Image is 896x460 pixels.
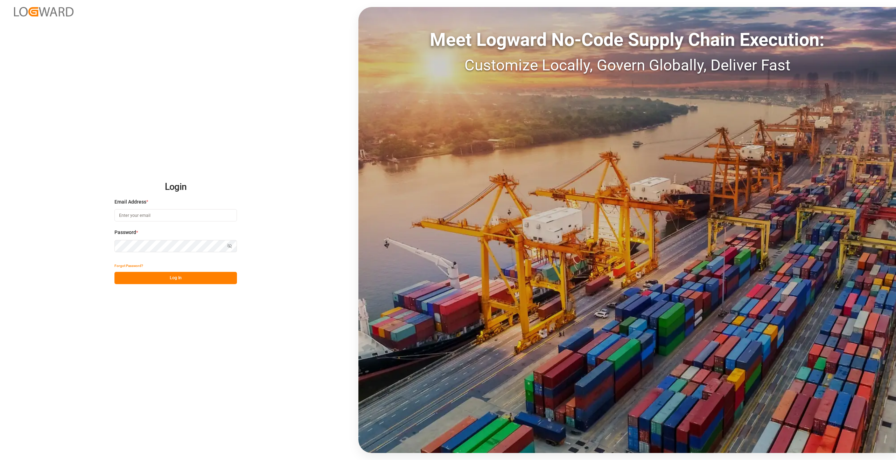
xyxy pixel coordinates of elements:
div: Customize Locally, Govern Globally, Deliver Fast [358,54,896,77]
img: Logward_new_orange.png [14,7,73,16]
h2: Login [114,176,237,198]
button: Forgot Password? [114,260,143,272]
button: Log In [114,272,237,284]
span: Password [114,229,136,236]
span: Email Address [114,198,146,206]
input: Enter your email [114,209,237,221]
div: Meet Logward No-Code Supply Chain Execution: [358,26,896,54]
